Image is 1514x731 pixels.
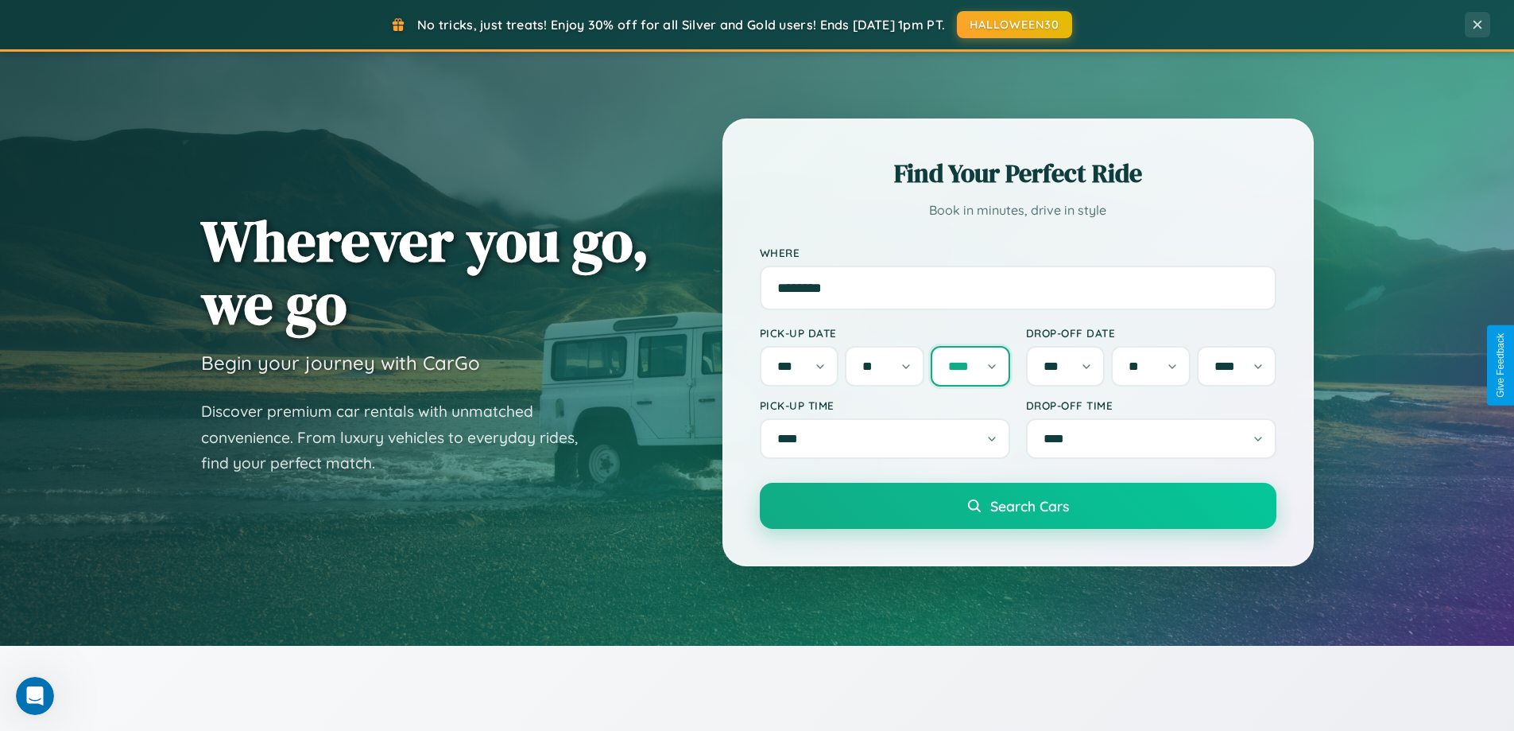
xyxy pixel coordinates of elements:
[201,209,649,335] h1: Wherever you go, we go
[201,399,598,476] p: Discover premium car rentals with unmatched convenience. From luxury vehicles to everyday rides, ...
[760,199,1276,222] p: Book in minutes, drive in style
[990,497,1069,515] span: Search Cars
[1026,326,1276,340] label: Drop-off Date
[760,399,1010,412] label: Pick-up Time
[760,156,1276,191] h2: Find Your Perfect Ride
[957,11,1072,38] button: HALLOWEEN30
[417,17,945,33] span: No tricks, just treats! Enjoy 30% off for all Silver and Gold users! Ends [DATE] 1pm PT.
[760,483,1276,529] button: Search Cars
[1495,333,1506,398] div: Give Feedback
[1026,399,1276,412] label: Drop-off Time
[16,677,54,715] iframe: Intercom live chat
[201,351,480,375] h3: Begin your journey with CarGo
[760,246,1276,259] label: Where
[760,326,1010,340] label: Pick-up Date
